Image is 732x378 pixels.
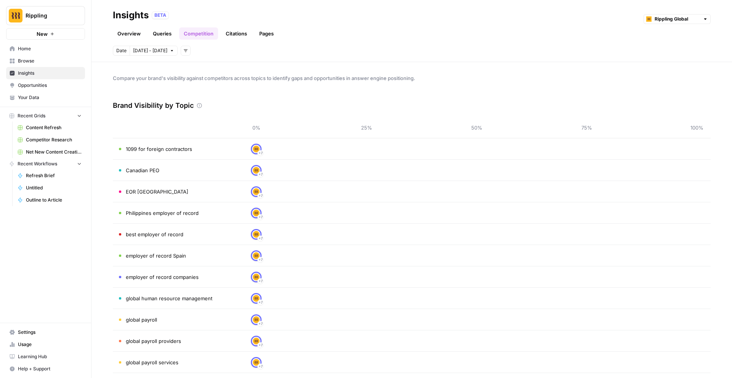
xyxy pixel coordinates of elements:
a: Competition [179,27,218,40]
span: Help + Support [18,365,82,372]
span: global payroll services [126,359,178,366]
span: Competitor Research [26,136,82,143]
img: lnwsrvugt38i6wgehz6qjtfewm3g [253,252,260,259]
div: BETA [152,11,169,19]
span: 75% [579,124,594,131]
img: lnwsrvugt38i6wgehz6qjtfewm3g [253,210,260,216]
a: Citations [221,27,252,40]
span: Recent Workflows [18,160,57,167]
span: + 7 [258,363,263,370]
span: Recent Grids [18,112,45,119]
span: global payroll providers [126,337,181,345]
button: Help + Support [6,363,85,375]
img: lnwsrvugt38i6wgehz6qjtfewm3g [253,188,260,195]
span: + 7 [258,299,263,306]
span: Net New Content Creation [26,149,82,155]
span: Outline to Article [26,197,82,203]
button: Workspace: Rippling [6,6,85,25]
span: Rippling [26,12,72,19]
a: Overview [113,27,145,40]
span: Canadian PEO [126,167,159,174]
span: global human resource management [126,295,212,302]
span: 1099 for foreign contractors [126,145,192,153]
span: + 7 [258,149,263,157]
span: + 7 [258,213,263,221]
span: global payroll [126,316,157,324]
span: Compare your brand's visibility against competitors across topics to identify gaps and opportunit... [113,74,711,82]
span: + 7 [258,192,263,200]
span: Untitled [26,184,82,191]
span: + 7 [258,256,263,264]
a: Opportunities [6,79,85,91]
a: Refresh Brief [14,170,85,182]
span: New [37,30,48,38]
a: Outline to Article [14,194,85,206]
span: Insights [18,70,82,77]
input: Rippling Global [655,15,700,23]
span: + 7 [258,235,263,242]
span: Opportunities [18,82,82,89]
span: employer of record companies [126,273,199,281]
span: Learning Hub [18,353,82,360]
a: Net New Content Creation [14,146,85,158]
a: Browse [6,55,85,67]
a: Queries [148,27,176,40]
a: Home [6,43,85,55]
span: + 7 [258,171,263,178]
button: New [6,28,85,40]
a: Competitor Research [14,134,85,146]
a: Insights [6,67,85,79]
span: [DATE] - [DATE] [133,47,167,54]
span: Refresh Brief [26,172,82,179]
span: Content Refresh [26,124,82,131]
span: employer of record Spain [126,252,186,259]
h3: Brand Visibility by Topic [113,100,194,111]
span: + 7 [258,277,263,285]
button: Recent Grids [6,110,85,122]
img: lnwsrvugt38i6wgehz6qjtfewm3g [253,167,260,174]
div: Insights [113,9,149,21]
span: Usage [18,341,82,348]
a: Untitled [14,182,85,194]
img: lnwsrvugt38i6wgehz6qjtfewm3g [253,146,260,152]
span: + 7 [258,320,263,328]
span: EOR [GEOGRAPHIC_DATA] [126,188,188,195]
a: Usage [6,338,85,351]
span: 50% [469,124,484,131]
a: Content Refresh [14,122,85,134]
span: Your Data [18,94,82,101]
a: Learning Hub [6,351,85,363]
img: lnwsrvugt38i6wgehz6qjtfewm3g [253,274,260,280]
span: Home [18,45,82,52]
span: Philippines employer of record [126,209,199,217]
img: lnwsrvugt38i6wgehz6qjtfewm3g [253,359,260,366]
img: lnwsrvugt38i6wgehz6qjtfewm3g [253,231,260,238]
a: Pages [255,27,278,40]
span: + 7 [258,341,263,349]
img: lnwsrvugt38i6wgehz6qjtfewm3g [253,316,260,323]
span: Browse [18,58,82,64]
a: Your Data [6,91,85,104]
span: 0% [249,124,264,131]
span: Date [116,47,127,54]
span: 25% [359,124,374,131]
span: Settings [18,329,82,336]
button: Recent Workflows [6,158,85,170]
a: Settings [6,326,85,338]
img: Rippling Logo [9,9,22,22]
button: [DATE] - [DATE] [130,46,178,56]
span: 100% [689,124,705,131]
img: lnwsrvugt38i6wgehz6qjtfewm3g [253,338,260,344]
span: best employer of record [126,231,183,238]
img: lnwsrvugt38i6wgehz6qjtfewm3g [253,295,260,302]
